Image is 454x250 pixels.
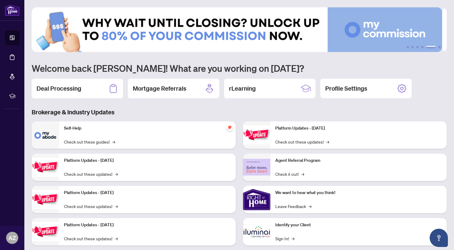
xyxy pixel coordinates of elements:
a: Leave Feedback→ [275,203,311,210]
span: → [115,171,118,177]
button: 1 [406,46,409,48]
img: Self-Help [32,121,59,149]
p: Agent Referral Program [275,157,442,164]
a: Check out these guides!→ [64,138,115,145]
p: Self-Help [64,125,231,132]
img: Platform Updates - July 21, 2025 [32,190,59,209]
img: Agent Referral Program [243,159,270,175]
button: 3 [416,46,419,48]
a: Check out these updates!→ [64,171,118,177]
h3: Brokerage & Industry Updates [32,108,447,116]
span: AZ [9,234,16,242]
button: 4 [421,46,424,48]
a: Check out these updates!→ [64,203,118,210]
p: Platform Updates - [DATE] [64,189,231,196]
a: Check it out!→ [275,171,304,177]
span: → [291,235,294,242]
button: Open asap [430,229,448,247]
button: 2 [411,46,414,48]
p: Platform Updates - [DATE] [275,125,442,132]
h2: Deal Processing [37,84,81,93]
img: logo [5,5,19,16]
h1: Welcome back [PERSON_NAME]! What are you working on [DATE]? [32,62,447,74]
span: → [308,203,311,210]
button: 6 [438,46,441,48]
span: → [112,138,115,145]
img: Slide 4 [32,7,442,52]
img: Platform Updates - September 16, 2025 [32,158,59,177]
span: → [115,203,118,210]
span: → [301,171,304,177]
span: pushpin [226,124,233,131]
span: → [115,235,118,242]
img: We want to hear what you think! [243,186,270,213]
p: Identify your Client [275,222,442,228]
button: 5 [426,46,436,48]
a: Sign In!→ [275,235,294,242]
img: Platform Updates - July 8, 2025 [32,222,59,241]
p: Platform Updates - [DATE] [64,157,231,164]
h2: Mortgage Referrals [133,84,186,93]
a: Check out these updates!→ [64,235,118,242]
a: Check out these updates!→ [275,138,329,145]
p: Platform Updates - [DATE] [64,222,231,228]
span: → [326,138,329,145]
h2: rLearning [229,84,256,93]
img: Identify your Client [243,218,270,245]
h2: Profile Settings [325,84,367,93]
p: We want to hear what you think! [275,189,442,196]
img: Platform Updates - June 23, 2025 [243,125,270,144]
